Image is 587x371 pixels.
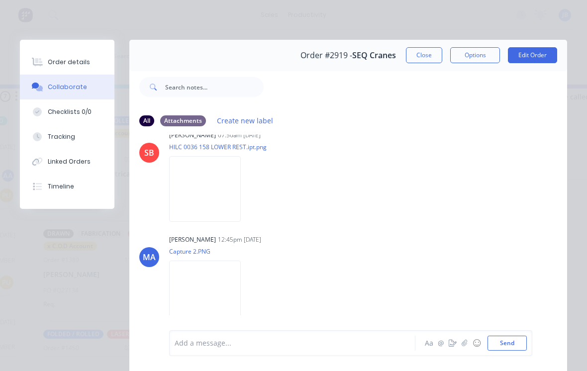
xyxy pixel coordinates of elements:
[169,131,216,140] div: [PERSON_NAME]
[20,124,114,149] button: Tracking
[143,251,156,263] div: MA
[144,147,154,159] div: SB
[169,247,251,256] p: Capture 2.PNG
[48,182,74,191] div: Timeline
[212,114,279,127] button: Create new label
[48,58,90,67] div: Order details
[352,51,396,60] span: SEQ Cranes
[48,157,91,166] div: Linked Orders
[406,47,442,63] button: Close
[20,50,114,75] button: Order details
[20,75,114,99] button: Collaborate
[20,149,114,174] button: Linked Orders
[488,336,527,351] button: Send
[508,47,557,63] button: Edit Order
[48,107,92,116] div: Checklists 0/0
[139,115,154,126] div: All
[218,131,261,140] div: 07:50am [DATE]
[48,83,87,92] div: Collaborate
[48,132,75,141] div: Tracking
[435,337,447,349] button: @
[169,235,216,244] div: [PERSON_NAME]
[165,77,264,97] input: Search notes...
[169,143,267,151] p: HILC 0036 158 LOWER REST.ipt.png
[160,115,206,126] div: Attachments
[300,51,352,60] span: Order #2919 -
[20,174,114,199] button: Timeline
[450,47,500,63] button: Options
[218,235,261,244] div: 12:45pm [DATE]
[423,337,435,349] button: Aa
[20,99,114,124] button: Checklists 0/0
[471,337,483,349] button: ☺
